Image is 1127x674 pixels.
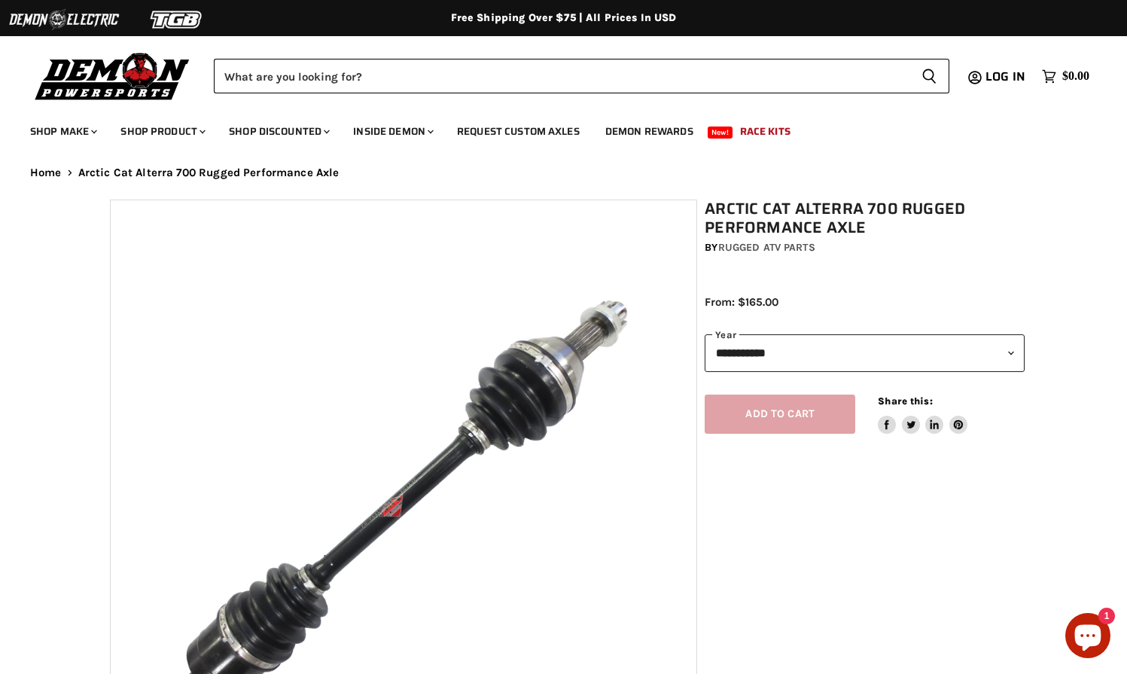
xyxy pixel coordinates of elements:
[218,116,339,147] a: Shop Discounted
[30,166,62,179] a: Home
[30,49,195,102] img: Demon Powersports
[78,166,340,179] span: Arctic Cat Alterra 700 Rugged Performance Axle
[594,116,705,147] a: Demon Rewards
[985,67,1025,86] span: Log in
[708,127,733,139] span: New!
[8,5,120,34] img: Demon Electric Logo 2
[109,116,215,147] a: Shop Product
[214,59,909,93] input: Search
[1034,66,1097,87] a: $0.00
[342,116,443,147] a: Inside Demon
[19,110,1086,147] ul: Main menu
[909,59,949,93] button: Search
[705,334,1025,371] select: year
[19,116,106,147] a: Shop Make
[1061,613,1115,662] inbox-online-store-chat: Shopify online store chat
[705,239,1025,256] div: by
[979,70,1034,84] a: Log in
[705,200,1025,237] h1: Arctic Cat Alterra 700 Rugged Performance Axle
[705,295,778,309] span: From: $165.00
[718,241,815,254] a: Rugged ATV Parts
[878,395,932,407] span: Share this:
[120,5,233,34] img: TGB Logo 2
[1062,69,1089,84] span: $0.00
[878,395,967,435] aside: Share this:
[446,116,591,147] a: Request Custom Axles
[214,59,949,93] form: Product
[729,116,802,147] a: Race Kits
